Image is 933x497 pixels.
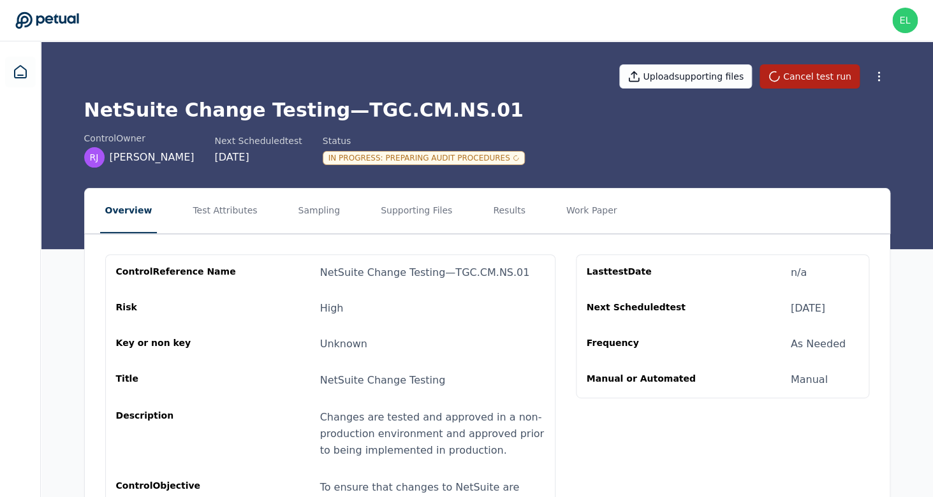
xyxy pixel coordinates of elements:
[293,189,345,233] button: Sampling
[15,11,79,29] a: Go to Dashboard
[84,132,195,145] div: control Owner
[791,265,807,280] div: n/a
[116,372,239,389] div: Title
[561,189,622,233] button: Work Paper
[90,151,99,164] span: RJ
[5,57,36,87] a: Dashboard
[320,374,446,386] span: NetSuite Change Testing
[587,265,709,280] div: Last test Date
[323,134,525,147] div: Status
[488,189,531,233] button: Results
[892,8,918,33] img: eliot+reddit@petual.ai
[116,409,239,459] div: Description
[320,409,545,459] div: Changes are tested and approved in a non-production environment and approved prior to being imple...
[320,336,367,352] div: Unknown
[587,301,709,316] div: Next Scheduled test
[760,64,860,89] button: Cancel test run
[214,134,302,147] div: Next Scheduled test
[619,64,752,89] button: Uploadsupporting files
[791,336,846,352] div: As Needed
[187,189,262,233] button: Test Attributes
[85,189,890,233] nav: Tabs
[587,336,709,352] div: Frequency
[376,189,457,233] button: Supporting Files
[320,265,530,280] div: NetSuite Change Testing — TGC.CM.NS.01
[867,65,890,88] button: More Options
[323,151,525,165] div: In Progress : Preparing Audit Procedures
[320,301,344,316] div: High
[116,301,239,316] div: Risk
[214,150,302,165] div: [DATE]
[791,372,828,387] div: Manual
[110,150,195,165] span: [PERSON_NAME]
[84,99,890,122] h1: NetSuite Change Testing — TGC.CM.NS.01
[100,189,158,233] button: Overview
[116,265,239,280] div: control Reference Name
[116,336,239,352] div: Key or non key
[791,301,825,316] div: [DATE]
[587,372,709,387] div: Manual or Automated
